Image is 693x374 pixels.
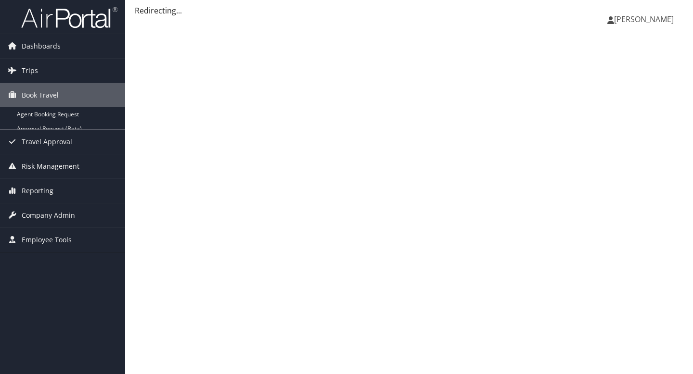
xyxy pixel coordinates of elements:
div: Redirecting... [135,5,683,16]
span: Risk Management [22,154,79,178]
a: [PERSON_NAME] [607,5,683,34]
span: Reporting [22,179,53,203]
span: Book Travel [22,83,59,107]
span: Employee Tools [22,228,72,252]
span: Trips [22,59,38,83]
img: airportal-logo.png [21,6,117,29]
span: Dashboards [22,34,61,58]
span: Travel Approval [22,130,72,154]
span: Company Admin [22,203,75,227]
span: [PERSON_NAME] [614,14,674,25]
